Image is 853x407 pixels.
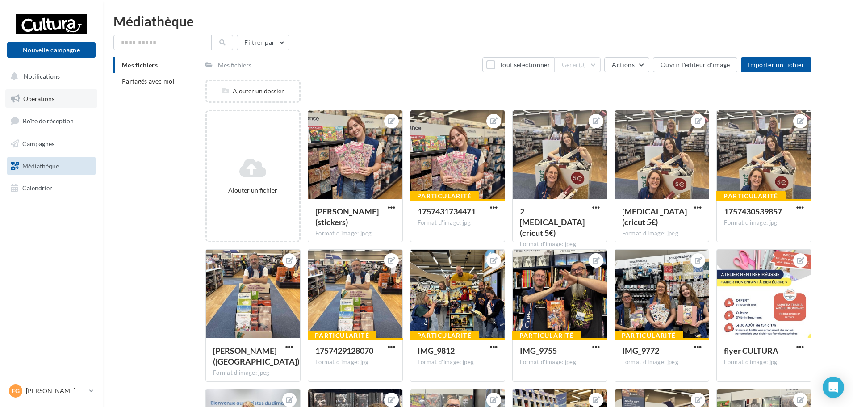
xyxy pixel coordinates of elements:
[315,358,395,366] div: Format d'image: jpg
[520,206,585,238] span: 2 PCE (cricut 5€)
[554,57,601,72] button: Gérer(0)
[5,89,97,108] a: Opérations
[207,87,299,96] div: Ajouter un dossier
[26,386,85,395] p: [PERSON_NAME]
[748,61,804,68] span: Importer un fichier
[612,61,634,68] span: Actions
[418,346,455,356] span: IMG_9812
[315,346,373,356] span: 1757429128070
[315,230,395,238] div: Format d'image: jpeg
[622,346,659,356] span: IMG_9772
[622,230,702,238] div: Format d'image: jpeg
[579,61,586,68] span: (0)
[604,57,649,72] button: Actions
[741,57,811,72] button: Importer un fichier
[5,111,97,130] a: Boîte de réception
[520,358,600,366] div: Format d'image: jpeg
[5,67,94,86] button: Notifications
[622,358,702,366] div: Format d'image: jpeg
[23,117,74,125] span: Boîte de réception
[823,377,844,398] div: Open Intercom Messenger
[653,57,737,72] button: Ouvrir l'éditeur d'image
[122,61,158,69] span: Mes fichiers
[716,191,785,201] div: Particularité
[724,358,804,366] div: Format d'image: jpg
[5,179,97,197] a: Calendrier
[724,346,778,356] span: flyer CULTURA
[615,331,683,340] div: Particularité
[22,162,59,169] span: Médiathèque
[724,206,782,216] span: 1757430539857
[22,184,52,192] span: Calendrier
[622,206,687,227] span: PCE (cricut 5€)
[210,186,296,195] div: Ajouter un fichier
[418,358,498,366] div: Format d'image: jpeg
[237,35,289,50] button: Filtrer par
[512,331,581,340] div: Particularité
[315,206,379,227] span: Chloe (stickers)
[418,219,498,227] div: Format d'image: jpg
[482,57,554,72] button: Tout sélectionner
[724,219,804,227] div: Format d'image: jpg
[418,206,476,216] span: 1757431734471
[12,386,20,395] span: FG
[7,382,96,399] a: FG [PERSON_NAME]
[23,95,54,102] span: Opérations
[520,240,600,248] div: Format d'image: jpeg
[218,61,251,70] div: Mes fichiers
[520,346,557,356] span: IMG_9755
[5,157,97,176] a: Médiathèque
[213,369,293,377] div: Format d'image: jpeg
[410,191,479,201] div: Particularité
[7,42,96,58] button: Nouvelle campagne
[22,140,54,147] span: Campagnes
[24,72,60,80] span: Notifications
[5,134,97,153] a: Campagnes
[213,346,299,366] span: Laurent (RDA)
[308,331,376,340] div: Particularité
[410,331,479,340] div: Particularité
[122,77,175,85] span: Partagés avec moi
[113,14,842,28] div: Médiathèque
